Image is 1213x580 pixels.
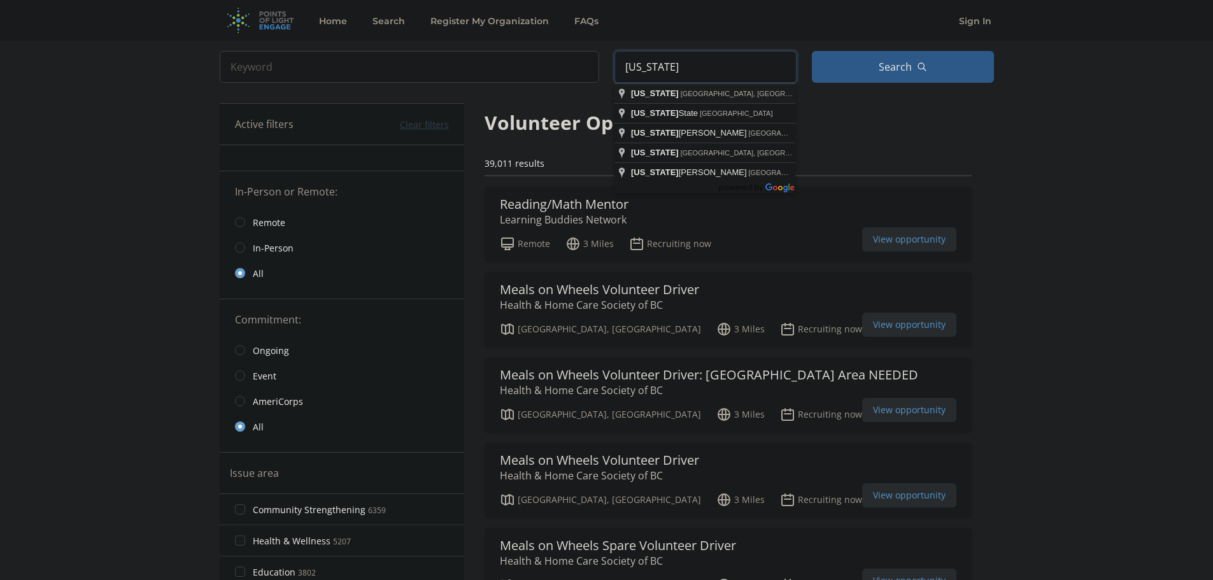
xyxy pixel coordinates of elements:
p: Remote [500,236,550,251]
span: [US_STATE] [631,108,679,118]
p: Health & Home Care Society of BC [500,297,699,313]
h3: Active filters [235,117,294,132]
span: [GEOGRAPHIC_DATA], [GEOGRAPHIC_DATA] [681,90,830,97]
button: Search [812,51,994,83]
a: Meals on Wheels Volunteer Driver Health & Home Care Society of BC [GEOGRAPHIC_DATA], [GEOGRAPHIC_... [485,272,972,347]
input: Education 3802 [235,567,245,577]
input: Location [614,51,797,83]
p: 3 Miles [565,236,614,251]
a: Reading/Math Mentor Learning Buddies Network Remote 3 Miles Recruiting now View opportunity [485,187,972,262]
p: Recruiting now [780,492,862,507]
span: [GEOGRAPHIC_DATA], [GEOGRAPHIC_DATA] [749,169,898,176]
a: Meals on Wheels Volunteer Driver: [GEOGRAPHIC_DATA] Area NEEDED Health & Home Care Society of BC ... [485,357,972,432]
h3: Meals on Wheels Volunteer Driver [500,282,699,297]
p: Recruiting now [780,322,862,337]
a: Event [220,363,464,388]
input: Keyword [220,51,599,83]
span: [GEOGRAPHIC_DATA], [GEOGRAPHIC_DATA] [681,149,830,157]
p: 3 Miles [716,492,765,507]
span: Remote [253,216,285,229]
input: Community Strengthening 6359 [235,504,245,514]
a: In-Person [220,235,464,260]
span: [US_STATE] [631,88,679,98]
a: Meals on Wheels Volunteer Driver Health & Home Care Society of BC [GEOGRAPHIC_DATA], [GEOGRAPHIC_... [485,442,972,518]
h2: Volunteer Opportunities [485,108,721,137]
h3: Meals on Wheels Volunteer Driver: [GEOGRAPHIC_DATA] Area NEEDED [500,367,918,383]
span: [US_STATE] [631,167,679,177]
span: Search [879,59,912,74]
button: Clear filters [400,118,449,131]
p: 3 Miles [716,322,765,337]
p: Health & Home Care Society of BC [500,468,699,483]
span: Ongoing [253,344,289,357]
span: View opportunity [862,313,956,337]
span: All [253,267,264,280]
legend: Issue area [230,465,279,481]
p: [GEOGRAPHIC_DATA], [GEOGRAPHIC_DATA] [500,492,701,507]
span: 6359 [368,505,386,516]
h3: Meals on Wheels Spare Volunteer Driver [500,538,736,553]
span: 3802 [298,567,316,578]
span: All [253,421,264,434]
legend: In-Person or Remote: [235,184,449,199]
p: [GEOGRAPHIC_DATA], [GEOGRAPHIC_DATA] [500,407,701,422]
span: 39,011 results [485,157,544,169]
span: In-Person [253,242,294,255]
a: All [220,260,464,286]
h3: Meals on Wheels Volunteer Driver [500,453,699,468]
p: [GEOGRAPHIC_DATA], [GEOGRAPHIC_DATA] [500,322,701,337]
span: Event [253,370,276,383]
span: [US_STATE] [631,128,679,138]
span: [PERSON_NAME] [631,128,749,138]
h3: Reading/Math Mentor [500,197,628,212]
a: Remote [220,209,464,235]
span: 5207 [333,536,351,547]
p: Health & Home Care Society of BC [500,383,918,398]
p: 3 Miles [716,407,765,422]
input: Health & Wellness 5207 [235,535,245,546]
p: Learning Buddies Network [500,212,628,227]
p: Recruiting now [780,407,862,422]
span: [US_STATE] [631,148,679,157]
a: AmeriCorps [220,388,464,414]
span: [PERSON_NAME] [631,167,749,177]
span: Health & Wellness [253,535,330,548]
span: State [631,108,700,118]
span: Community Strengthening [253,504,365,516]
span: [GEOGRAPHIC_DATA] [700,110,773,117]
p: Health & Home Care Society of BC [500,553,736,569]
span: [GEOGRAPHIC_DATA], [GEOGRAPHIC_DATA] [749,129,898,137]
span: View opportunity [862,227,956,251]
span: Education [253,566,295,579]
span: AmeriCorps [253,395,303,408]
a: All [220,414,464,439]
legend: Commitment: [235,312,449,327]
span: View opportunity [862,398,956,422]
a: Ongoing [220,337,464,363]
p: Recruiting now [629,236,711,251]
span: View opportunity [862,483,956,507]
